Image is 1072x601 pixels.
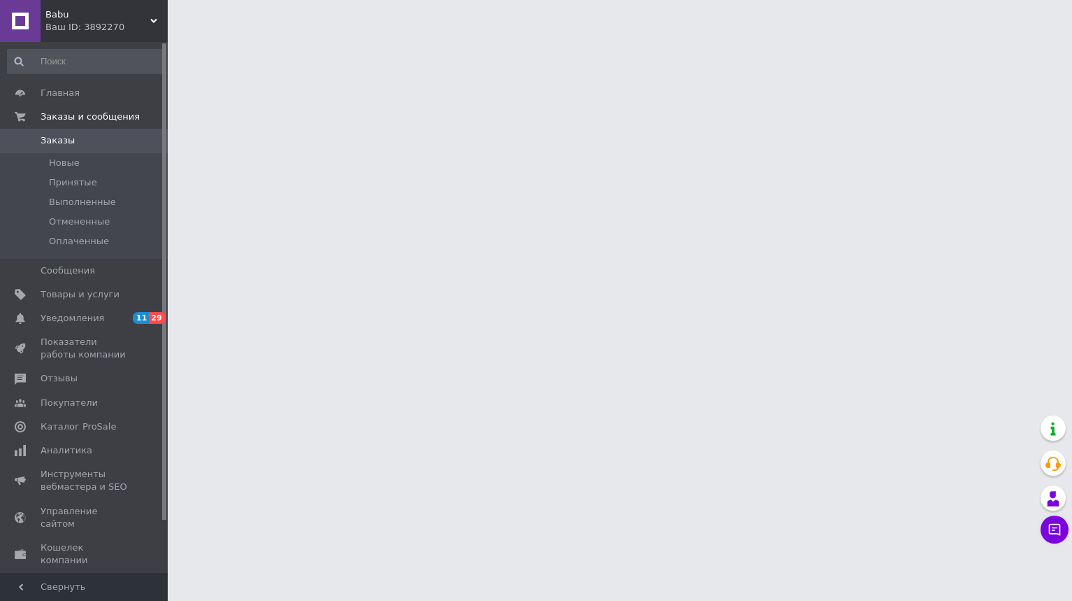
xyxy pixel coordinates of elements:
[49,196,116,208] span: Выполненные
[41,468,129,493] span: Инструменты вебмастера и SEO
[41,87,80,99] span: Главная
[133,312,149,324] span: 11
[41,111,140,123] span: Заказы и сообщения
[45,21,168,34] div: Ваш ID: 3892270
[45,8,150,21] span: Babu
[49,157,80,169] span: Новые
[41,288,119,301] span: Товары и услуги
[7,49,165,74] input: Поиск
[41,420,116,433] span: Каталог ProSale
[41,505,129,530] span: Управление сайтом
[41,312,104,325] span: Уведомления
[49,215,110,228] span: Отмененные
[41,134,75,147] span: Заказы
[41,336,129,361] span: Показатели работы компании
[41,444,92,457] span: Аналитика
[1041,516,1069,544] button: Чат с покупателем
[41,372,78,385] span: Отзывы
[49,235,109,248] span: Оплаченные
[41,542,129,567] span: Кошелек компании
[49,176,97,189] span: Принятые
[41,397,98,409] span: Покупатели
[41,264,95,277] span: Сообщения
[149,312,165,324] span: 29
